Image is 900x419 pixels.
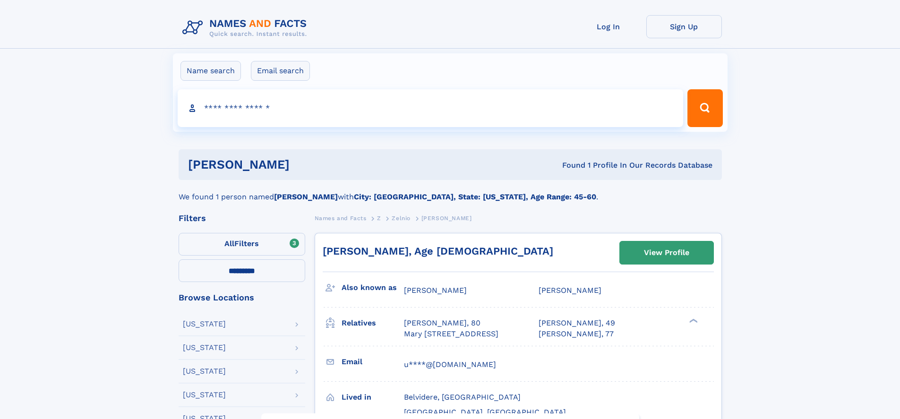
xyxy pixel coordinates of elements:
span: [PERSON_NAME] [404,286,467,295]
div: [US_STATE] [183,391,226,399]
b: [PERSON_NAME] [274,192,338,201]
div: We found 1 person named with . [179,180,722,203]
label: Email search [251,61,310,81]
a: View Profile [620,241,713,264]
a: Mary [STREET_ADDRESS] [404,329,498,339]
span: Z [377,215,381,222]
span: [GEOGRAPHIC_DATA], [GEOGRAPHIC_DATA] [404,408,566,417]
button: Search Button [687,89,722,127]
img: Logo Names and Facts [179,15,315,41]
div: [US_STATE] [183,368,226,375]
a: Log In [571,15,646,38]
div: ❯ [687,318,698,324]
b: City: [GEOGRAPHIC_DATA], State: [US_STATE], Age Range: 45-60 [354,192,596,201]
span: [PERSON_NAME] [539,286,601,295]
a: Zelnio [392,212,411,224]
label: Name search [180,61,241,81]
a: Names and Facts [315,212,367,224]
a: [PERSON_NAME], Age [DEMOGRAPHIC_DATA] [323,245,553,257]
h1: [PERSON_NAME] [188,159,426,171]
label: Filters [179,233,305,256]
div: Found 1 Profile In Our Records Database [426,160,712,171]
div: Filters [179,214,305,222]
div: [US_STATE] [183,320,226,328]
div: Browse Locations [179,293,305,302]
span: Belvidere, [GEOGRAPHIC_DATA] [404,393,521,402]
h3: Email [342,354,404,370]
h3: Relatives [342,315,404,331]
a: [PERSON_NAME], 77 [539,329,614,339]
span: Zelnio [392,215,411,222]
span: [PERSON_NAME] [421,215,472,222]
a: Sign Up [646,15,722,38]
div: [US_STATE] [183,344,226,351]
span: All [224,239,234,248]
h3: Lived in [342,389,404,405]
a: [PERSON_NAME], 80 [404,318,480,328]
div: View Profile [644,242,689,264]
a: Z [377,212,381,224]
input: search input [178,89,684,127]
h3: Also known as [342,280,404,296]
a: [PERSON_NAME], 49 [539,318,615,328]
